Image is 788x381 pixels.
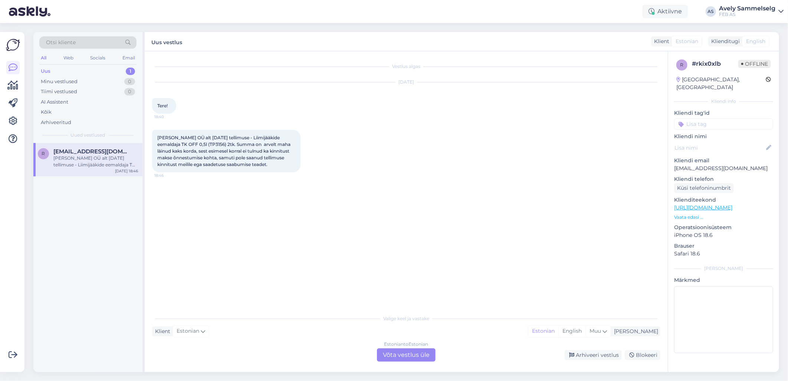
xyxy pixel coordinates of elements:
div: Email [121,53,137,63]
img: Askly Logo [6,38,20,52]
p: [EMAIL_ADDRESS][DOMAIN_NAME] [674,165,773,172]
div: Aktiivne [643,5,688,18]
div: All [39,53,48,63]
div: Tiimi vestlused [41,88,77,95]
div: [DATE] [152,79,660,85]
label: Uus vestlus [151,36,182,46]
div: Estonian to Estonian [384,341,429,348]
p: Märkmed [674,276,773,284]
p: Vaata edasi ... [674,214,773,221]
span: Offline [738,60,771,68]
div: Web [62,53,75,63]
span: Muu [590,328,601,334]
div: [PERSON_NAME] OÜ alt [DATE] tellimuse - Liimijääkide eemaldaja TK OFF 0,5l (TP3156) 2tk. Summa on... [53,155,138,168]
div: AS [706,6,716,17]
div: Uus [41,68,50,75]
p: Operatsioonisüsteem [674,224,773,231]
div: Võta vestlus üle [377,348,436,362]
div: Valige keel ja vastake [152,315,660,322]
div: FEB AS [719,12,775,17]
div: [GEOGRAPHIC_DATA], [GEOGRAPHIC_DATA] [676,76,766,91]
div: Vestlus algas [152,63,660,70]
span: r [42,151,45,156]
div: Klienditugi [708,38,740,45]
p: Klienditeekond [674,196,773,204]
a: Avely SammelselgFEB AS [719,6,784,17]
div: Klient [152,328,170,335]
span: 18:46 [154,173,182,178]
span: Estonian [676,38,698,45]
div: English [558,326,585,337]
p: Safari 18.6 [674,250,773,258]
div: 1 [126,68,135,75]
p: Kliendi email [674,157,773,165]
a: [URL][DOMAIN_NAME] [674,204,732,211]
p: Kliendi nimi [674,133,773,140]
div: # rkix0xlb [692,59,738,68]
span: Otsi kliente [46,39,76,46]
div: [PERSON_NAME] [674,265,773,272]
p: iPhone OS 18.6 [674,231,773,239]
input: Lisa tag [674,118,773,130]
input: Lisa nimi [674,144,765,152]
div: Minu vestlused [41,78,78,85]
span: English [746,38,765,45]
span: Uued vestlused [71,132,105,139]
p: Kliendi tag'id [674,109,773,117]
div: Estonian [528,326,558,337]
div: Avely Sammelselg [719,6,775,12]
span: Tere! [157,103,168,108]
p: Kliendi telefon [674,175,773,183]
div: Küsi telefoninumbrit [674,183,734,193]
p: Brauser [674,242,773,250]
div: Kliendi info [674,98,773,105]
div: Klient [651,38,669,45]
div: 0 [124,78,135,85]
span: Estonian [177,327,199,335]
div: Arhiveeri vestlus [565,350,622,360]
div: 0 [124,88,135,95]
span: [PERSON_NAME] OÜ alt [DATE] tellimuse - Liimijääkide eemaldaja TK OFF 0,5l (TP3156) 2tk. Summa on... [157,135,292,167]
div: Arhiveeritud [41,119,71,126]
div: [DATE] 18:46 [115,168,138,174]
div: Blokeeri [625,350,660,360]
span: r [680,62,684,68]
div: AI Assistent [41,98,68,106]
span: reinelill2@gmail.com [53,148,131,155]
div: Socials [89,53,107,63]
div: [PERSON_NAME] [611,328,658,335]
div: Kõik [41,108,52,116]
span: 18:40 [154,114,182,120]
